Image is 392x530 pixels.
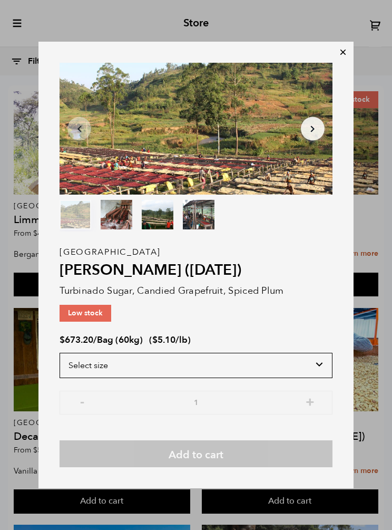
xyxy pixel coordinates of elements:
button: - [75,396,89,407]
span: /lb [175,334,188,346]
bdi: 5.10 [152,334,175,346]
h2: [PERSON_NAME] ([DATE]) [60,262,332,280]
bdi: 673.20 [60,334,93,346]
span: Bag (60kg) [97,334,143,346]
button: + [303,396,317,407]
span: $ [152,334,158,346]
span: / [93,334,97,346]
p: Low stock [60,305,111,322]
span: $ [60,334,65,346]
p: Turbinado Sugar, Candied Grapefruit, Spiced Plum [60,284,332,298]
button: Add to cart [60,440,332,467]
span: ( ) [149,334,191,346]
